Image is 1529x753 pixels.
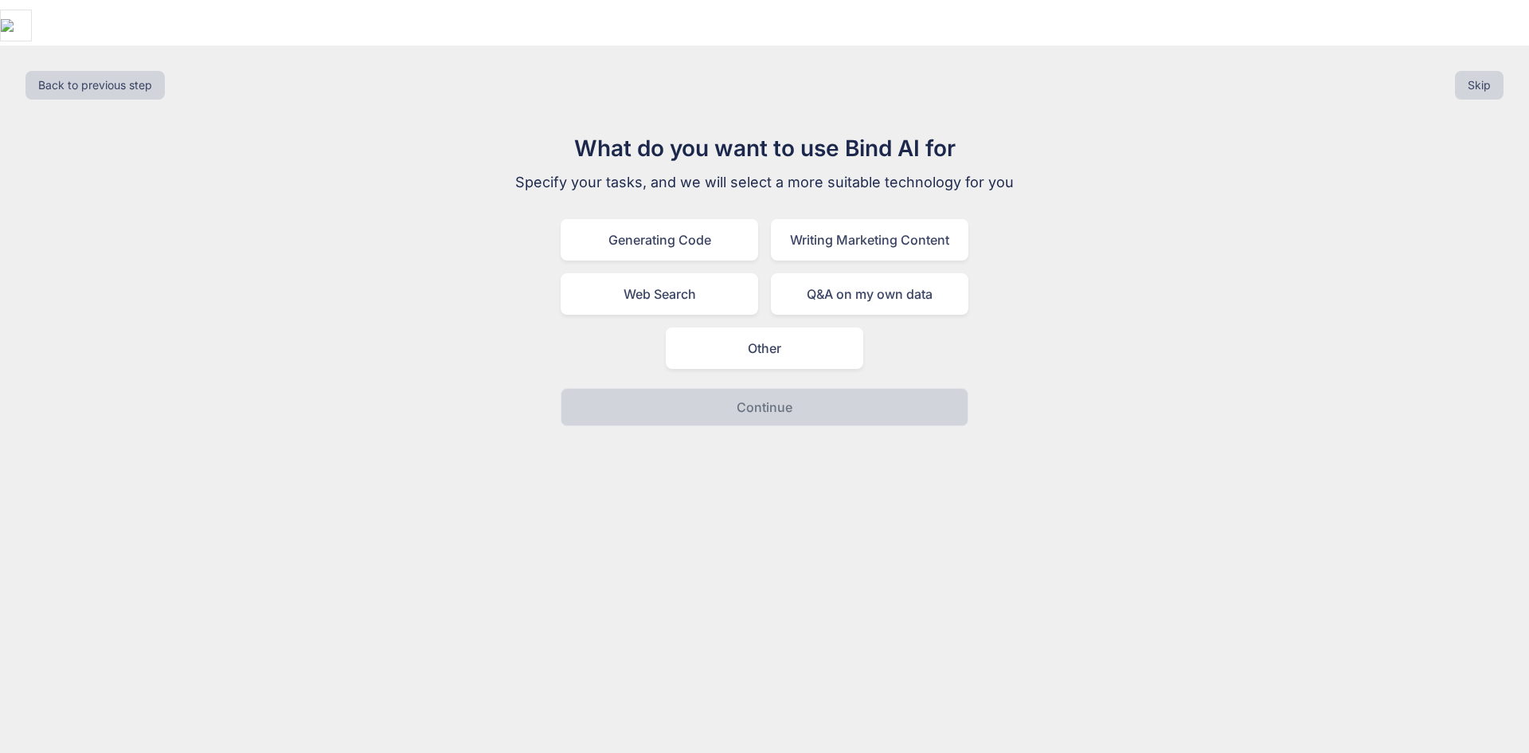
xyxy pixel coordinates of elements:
[737,398,792,417] p: Continue
[561,219,758,261] div: Generating Code
[561,273,758,315] div: Web Search
[771,219,968,261] div: Writing Marketing Content
[497,131,1032,165] h1: What do you want to use Bind AI for
[497,171,1032,194] p: Specify your tasks, and we will select a more suitable technology for you
[1455,71,1504,100] button: Skip
[25,71,165,100] button: Back to previous step
[771,273,968,315] div: Q&A on my own data
[561,388,968,426] button: Continue
[666,327,863,369] div: Other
